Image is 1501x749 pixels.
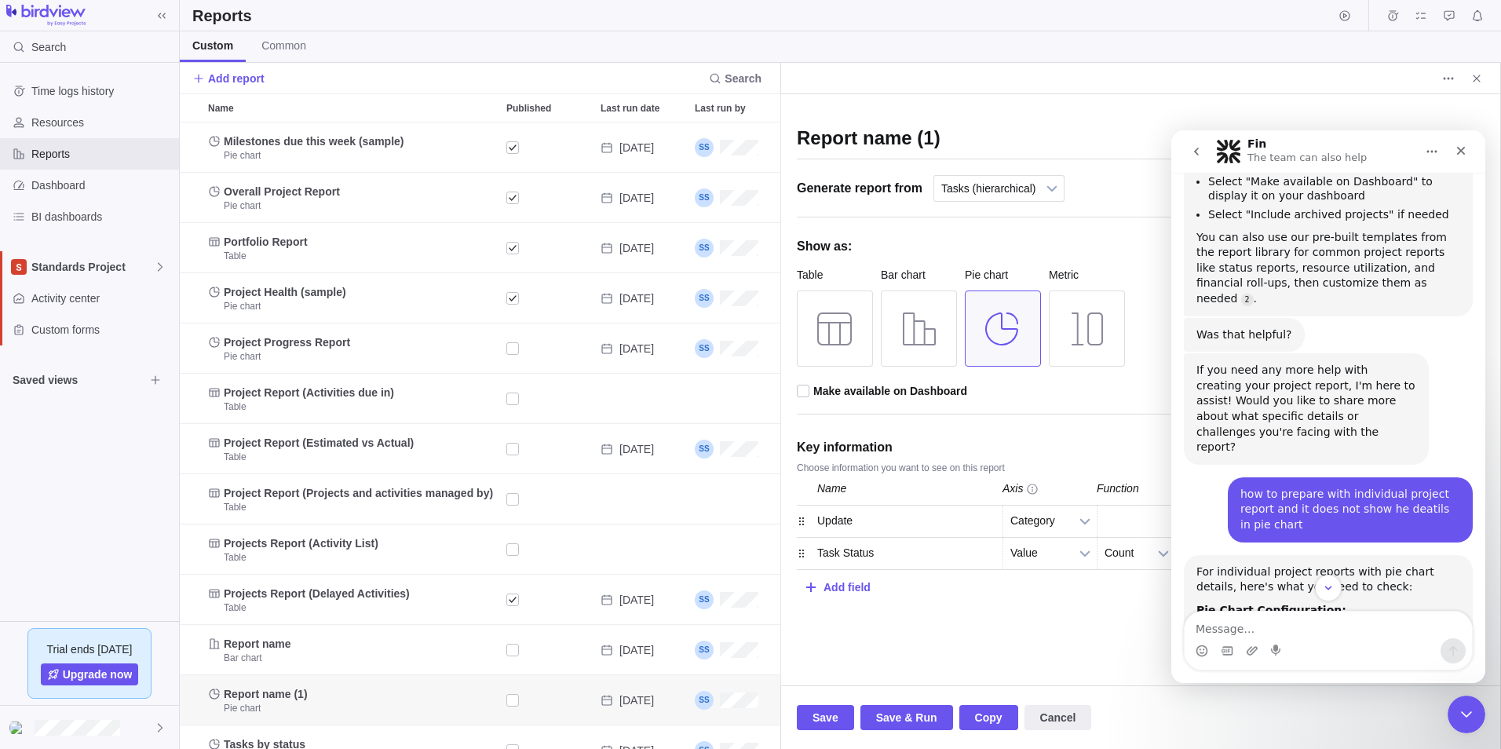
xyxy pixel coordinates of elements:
a: Upgrade now [41,663,139,685]
div: Last run date [594,223,688,273]
div: Shobnom Sultana [688,625,908,674]
span: Table [224,551,247,564]
span: Table [224,501,247,513]
span: Cancel [1024,705,1092,730]
span: Start timer [1334,5,1356,27]
span: Approval requests [1438,5,1460,27]
div: Metric [1049,267,1125,283]
span: Custom [192,38,233,53]
div: Name [202,323,500,374]
iframe: Intercom live chat [1448,696,1485,733]
div: Name [202,524,500,575]
div: Last run by [688,424,908,474]
span: Save & Run [860,705,953,730]
div: Name [202,223,500,273]
span: Custom forms [31,322,173,338]
div: Last run date [594,424,688,474]
span: Project Report (Projects and activities managed by) [224,485,493,501]
div: Name [202,273,500,323]
span: Close [1466,68,1488,90]
span: Pie chart [224,300,261,312]
span: Sep 19 [619,190,654,206]
span: Search [31,39,66,55]
div: Key information [797,434,1484,460]
div: Last run date [594,524,688,575]
span: Copy [975,708,1002,727]
div: Name [202,474,500,524]
div: Shobnom Sultana [9,718,28,737]
h2: Reports [192,5,252,27]
span: Milestones due this week (sample) [224,133,404,149]
span: BI dashboards [31,209,173,225]
div: Last run date [594,173,688,223]
span: Sep 19 [619,592,654,608]
div: Last run by [688,474,908,524]
span: Add report [208,71,265,86]
span: Name [208,100,234,116]
span: Sep 19 [619,341,654,356]
div: Name [202,173,500,223]
div: Shobnom Sultana [688,122,908,172]
span: Copy [959,705,1018,730]
span: Tasks (hierarchical) [941,176,1036,201]
span: Projects Report (Activity List) [224,535,378,551]
div: Name [202,675,500,725]
div: Last run by [688,675,908,725]
div: Published [500,374,594,424]
div: Last run by [688,524,908,575]
div: Shobnom Sultana [688,424,908,473]
img: Show [9,722,28,734]
span: Pie chart [224,149,261,162]
span: Trial ends [DATE] [47,641,133,657]
div: Published [500,474,594,524]
div: Name [202,424,500,474]
span: Save [813,708,838,727]
span: Project Progress Report [224,334,350,350]
span: Dashboard [31,177,173,193]
span: Time logs history [31,83,173,99]
div: Shobnom Sultana [688,323,908,373]
div: Published [500,575,594,625]
span: Save [797,705,854,730]
div: For individual project reports with pie chart details, here's what you need to check: [25,434,289,465]
span: Common [261,38,306,53]
a: Time logs [1382,12,1404,24]
span: Search [725,71,761,86]
span: Pie chart [224,350,261,363]
div: Published [500,424,594,474]
div: Show as: [797,233,1125,259]
span: Sep 19 [619,642,654,658]
span: Table [224,400,247,413]
div: Last run date [594,374,688,424]
div: Last run by [688,273,908,323]
span: Sep 19 [619,692,654,708]
div: Shobnom Sultana [688,273,908,323]
span: Browse views [144,369,166,391]
div: Name [202,94,500,122]
div: Function [1097,473,1175,505]
button: Upload attachment [75,514,87,527]
span: Project Health (sample) [224,284,346,300]
img: logo [6,5,86,27]
div: Name [202,122,500,173]
span: Table [224,250,247,262]
div: Published [500,675,594,725]
div: grid [180,122,780,749]
span: Portfolio Report [224,234,308,250]
div: Shobnom Sultana [688,575,908,624]
span: Bar chart [224,652,262,664]
span: Project Report (Estimated vs Actual) [224,435,414,451]
div: Axis [1002,473,1023,504]
span: Value [1010,538,1069,568]
div: Last run date [594,625,688,675]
